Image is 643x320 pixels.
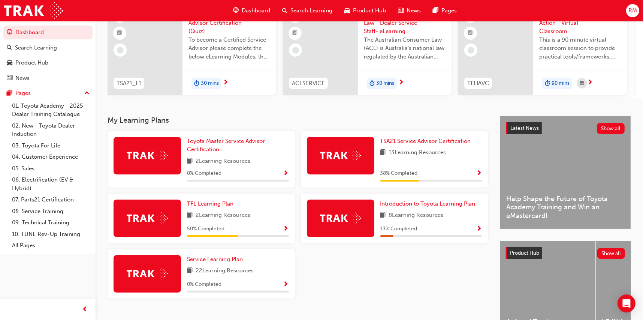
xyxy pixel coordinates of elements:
span: Dashboard [242,6,270,15]
span: Show Progress [283,170,289,177]
span: book-icon [187,157,193,166]
span: up-icon [84,89,90,98]
span: Show Progress [476,170,482,177]
span: book-icon [187,266,193,276]
span: guage-icon [233,6,239,15]
a: Service Learning Plan [187,255,246,264]
span: booktick-icon [468,29,473,38]
a: 0TSA21_L1TSA21_L1 Service Advisor Certification (Quiz)To become a Certified Service Advisor pleas... [108,4,276,95]
span: 0 % Completed [187,169,221,178]
button: DashboardSearch LearningProduct HubNews [3,24,93,86]
span: This is a 90 minute virtual classroom session to provide practical tools/frameworks, behaviours a... [539,36,621,61]
span: Pages [441,6,457,15]
span: Introduction to Toyota Learning Plan [380,200,476,207]
span: 2 Learning Resources [196,157,250,166]
span: 0 % Completed [187,280,221,289]
h3: My Learning Plans [108,116,488,125]
a: guage-iconDashboard [227,3,276,18]
span: book-icon [187,211,193,220]
span: news-icon [398,6,404,15]
span: Show Progress [283,281,289,288]
a: 0TFLIAVCToyota For Life In Action - Virtual ClassroomThis is a 90 minute virtual classroom sessio... [458,4,627,95]
span: TFLIAVC [467,79,489,88]
a: 03. Toyota For Life [9,140,93,152]
span: Search Learning [290,6,332,15]
button: Show Progress [283,224,289,234]
span: book-icon [380,148,386,158]
button: Show all [597,123,625,134]
a: 02. New - Toyota Dealer Induction [9,120,93,140]
span: 22 Learning Resources [196,266,254,276]
button: Show all [597,248,625,259]
span: 90 mins [552,79,570,88]
a: Search Learning [3,41,93,55]
span: news-icon [7,75,12,82]
img: Trak [320,150,361,161]
span: TSA21_L1 [117,79,141,88]
span: 13 % Completed [380,225,417,233]
div: Pages [15,89,31,98]
button: Show Progress [476,169,482,178]
span: 13 Learning Resources [389,148,446,158]
a: search-iconSearch Learning [276,3,338,18]
a: 04. Customer Experience [9,151,93,163]
a: pages-iconPages [427,3,463,18]
a: news-iconNews [392,3,427,18]
a: TFL Learning Plan [187,200,236,208]
a: 09. Technical Training [9,217,93,228]
a: All Pages [9,240,93,251]
a: 05. Sales [9,163,93,174]
span: learningRecordVerb_NONE-icon [292,47,299,54]
span: pages-icon [433,6,438,15]
button: Show Progress [283,280,289,289]
span: duration-icon [545,79,550,89]
div: Open Intercom Messenger [618,294,636,312]
a: Dashboard [3,26,93,39]
span: ACLSERVICE [292,79,325,88]
span: 30 mins [201,79,219,88]
a: 01. Toyota Academy - 2025 Dealer Training Catalogue [9,100,93,120]
span: 8 Learning Resources [389,211,444,220]
span: learningRecordVerb_NONE-icon [117,47,124,54]
a: 10. TUNE Rev-Up Training [9,228,93,240]
span: 2 Learning Resources [196,211,250,220]
span: Service Learning Plan [187,256,243,263]
div: News [15,74,30,83]
span: TSA21_L1 Service Advisor Certification (Quiz) [188,10,270,36]
img: Trak [320,212,361,224]
span: next-icon [587,80,593,86]
a: TSA21 Service Advisor Certification [380,137,474,146]
span: 30 mins [376,79,394,88]
span: 50 % Completed [187,225,224,233]
span: duration-icon [369,79,375,89]
div: Search Learning [15,44,57,52]
span: The Australian Consumer Law (ACL) is Australia's national law regulated by the Australian Competi... [364,36,446,61]
img: Trak [4,2,63,19]
a: Latest NewsShow all [506,122,625,134]
a: Latest NewsShow allHelp Shape the Future of Toyota Academy Training and Win an eMastercard! [500,116,631,229]
img: Trak [127,150,168,161]
a: car-iconProduct Hub [338,3,392,18]
a: Toyota Master Service Advisor Certification [187,137,289,154]
span: News [407,6,421,15]
span: RM [628,6,637,15]
span: book-icon [380,211,386,220]
div: Product Hub [15,59,48,67]
span: car-icon [344,6,350,15]
a: News [3,71,93,85]
button: Show Progress [476,224,482,234]
span: prev-icon [82,305,88,314]
a: 08. Service Training [9,206,93,217]
span: TSA21 Service Advisor Certification [380,138,471,144]
img: Trak [127,268,168,279]
span: Australian Consumer Law - Dealer Service Staff- eLearning Module [364,10,446,36]
button: Pages [3,86,93,100]
span: next-icon [398,80,404,86]
span: car-icon [7,60,12,66]
a: Introduction to Toyota Learning Plan [380,200,479,208]
span: Latest News [510,125,539,131]
span: duration-icon [194,79,199,89]
span: 38 % Completed [380,169,418,178]
span: guage-icon [7,29,12,36]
